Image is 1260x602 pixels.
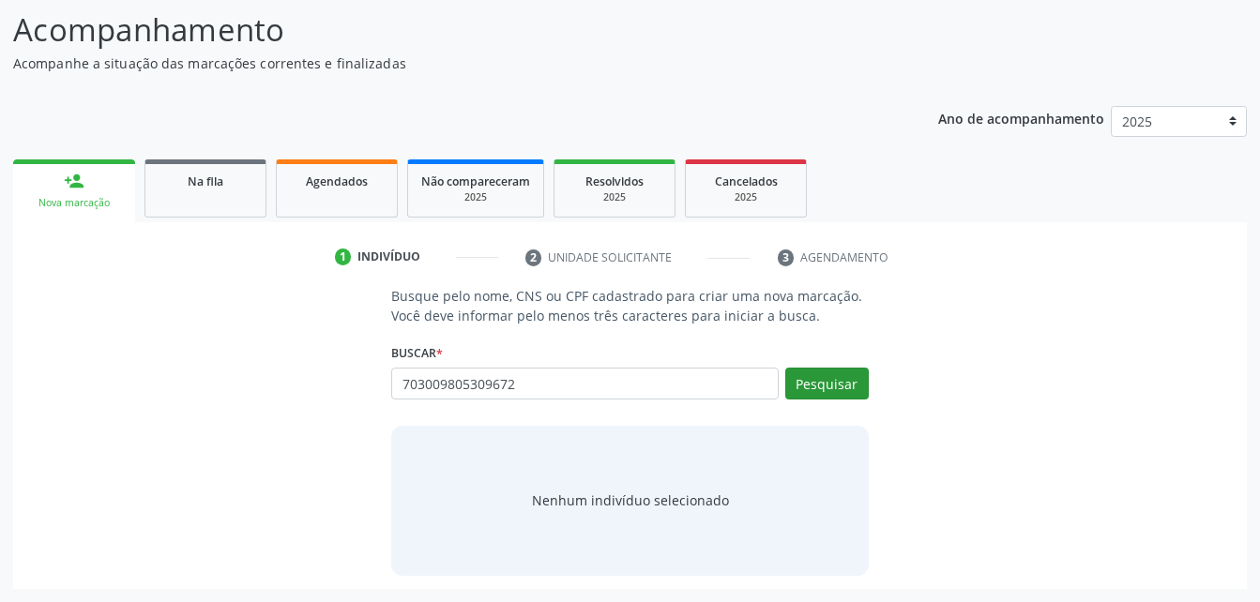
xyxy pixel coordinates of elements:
p: Busque pelo nome, CNS ou CPF cadastrado para criar uma nova marcação. Você deve informar pelo men... [391,286,868,325]
div: 1 [335,248,352,265]
div: Indivíduo [357,248,420,265]
input: Busque por nome, CNS ou CPF [391,368,778,399]
p: Ano de acompanhamento [938,106,1104,129]
span: Na fila [188,173,223,189]
button: Pesquisar [785,368,869,399]
p: Acompanhe a situação das marcações correntes e finalizadas [13,53,877,73]
span: Cancelados [715,173,778,189]
div: 2025 [568,190,661,204]
label: Buscar [391,339,443,368]
div: Nova marcação [26,196,122,210]
div: 2025 [421,190,530,204]
span: Resolvidos [585,173,644,189]
p: Acompanhamento [13,7,877,53]
div: Nenhum indivíduo selecionado [532,490,729,510]
span: Agendados [306,173,368,189]
div: person_add [64,171,84,191]
span: Não compareceram [421,173,530,189]
div: 2025 [699,190,793,204]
